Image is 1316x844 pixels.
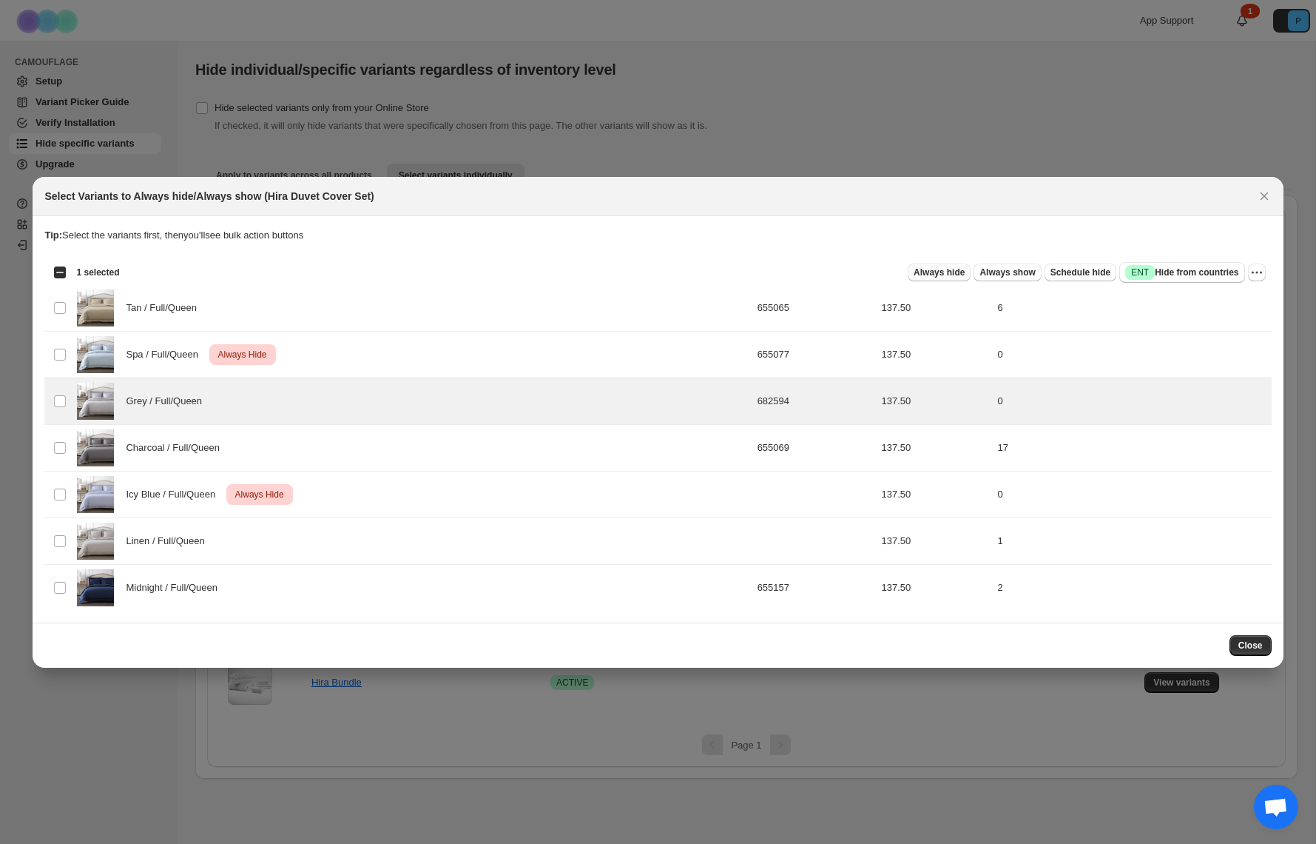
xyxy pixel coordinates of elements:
[993,378,1271,424] td: 0
[126,580,225,595] span: Midnight / Full/Queen
[993,518,1271,564] td: 1
[126,394,209,409] span: Grey / Full/Queen
[877,518,993,564] td: 137.50
[753,424,877,471] td: 655069
[77,336,114,373] img: Hira-Duvet-Spa.jpg
[877,331,993,378] td: 137.50
[1125,265,1238,280] span: Hide from countries
[1050,267,1110,278] span: Schedule hide
[753,331,877,378] td: 655077
[753,378,877,424] td: 682594
[908,264,971,281] button: Always hide
[232,486,287,503] span: Always Hide
[126,487,223,502] span: Icy Blue / Full/Queen
[993,331,1271,378] td: 0
[1131,267,1149,278] span: ENT
[1248,264,1266,281] button: More actions
[753,284,877,331] td: 655065
[77,476,114,513] img: product-dcs-hira-icyblue.jpg
[1254,785,1298,829] a: Open chat
[877,564,993,611] td: 137.50
[77,383,114,420] img: Hira-Duvet-Grey.jpg
[1229,635,1272,656] button: Close
[126,347,206,362] span: Spa / Full/Queen
[877,471,993,518] td: 137.50
[77,289,114,326] img: Hira-Duvet-Tan.jpg
[1254,186,1275,207] button: Close
[877,378,993,424] td: 137.50
[1238,640,1263,652] span: Close
[126,534,212,549] span: Linen / Full/Queen
[126,301,204,315] span: Tan / Full/Queen
[126,441,227,455] span: Charcoal / Full/Queen
[215,346,270,364] span: Always Hide
[979,267,1035,278] span: Always show
[973,264,1041,281] button: Always show
[44,230,62,241] strong: Tip:
[993,564,1271,611] td: 2
[993,284,1271,331] td: 6
[77,569,114,606] img: Hira-Duvet-Midnight.jpg
[993,471,1271,518] td: 0
[753,564,877,611] td: 655157
[44,189,374,204] h2: Select Variants to Always hide/Always show (Hira Duvet Cover Set)
[914,267,965,278] span: Always hide
[77,429,114,466] img: Hira-Duvet-Charcoal.jpg
[1119,262,1244,283] button: SuccessENTHide from countries
[993,424,1271,471] td: 17
[877,424,993,471] td: 137.50
[76,267,119,278] span: 1 selected
[44,228,1271,243] p: Select the variants first, then you'll see bulk action buttons
[877,284,993,331] td: 137.50
[1045,264,1116,281] button: Schedule hide
[77,523,114,560] img: Hira-Duvet-Linen.jpg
